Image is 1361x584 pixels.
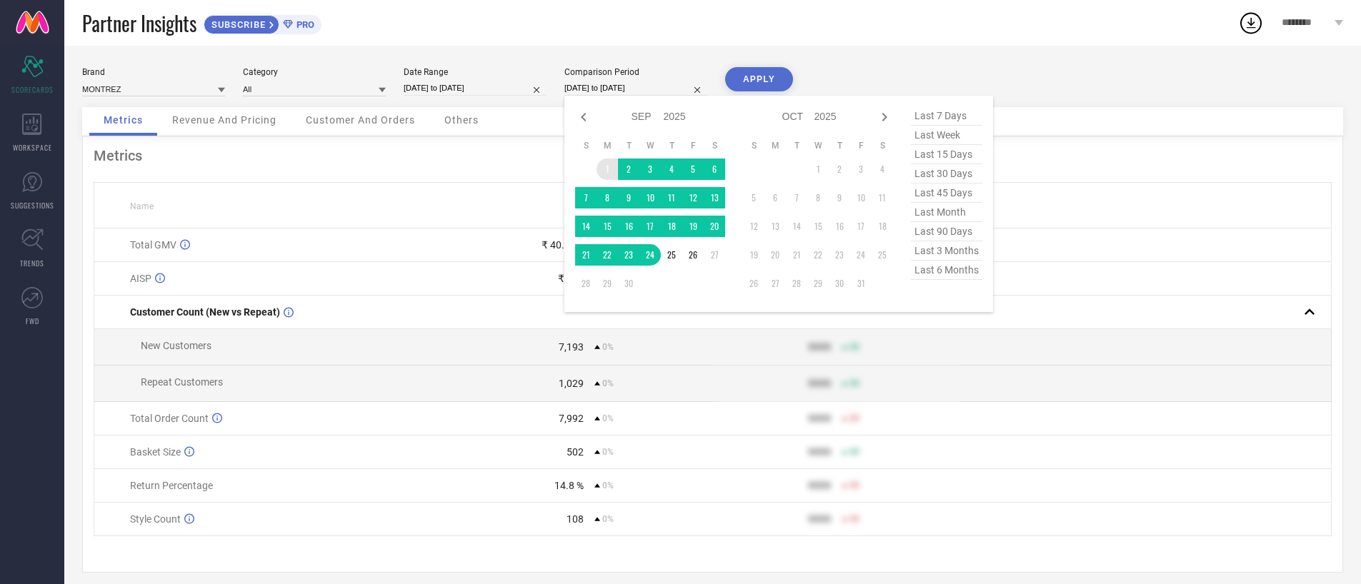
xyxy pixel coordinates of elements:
button: APPLY [725,67,793,91]
div: Date Range [404,67,547,77]
span: 50 [849,378,859,388]
div: Comparison Period [564,67,707,77]
td: Sat Sep 13 2025 [704,187,725,208]
th: Thursday [661,140,682,151]
div: 9999 [808,413,831,424]
div: 9999 [808,513,831,525]
td: Sat Oct 25 2025 [872,244,893,266]
td: Sun Oct 26 2025 [743,273,764,294]
td: Fri Sep 05 2025 [682,158,704,180]
td: Tue Sep 02 2025 [618,158,639,180]
td: Fri Oct 24 2025 [850,244,872,266]
td: Thu Oct 02 2025 [829,158,850,180]
td: Tue Oct 28 2025 [786,273,807,294]
td: Fri Sep 26 2025 [682,244,704,266]
td: Wed Oct 15 2025 [807,216,829,237]
span: Basket Size [130,446,181,458]
div: ₹ 453 [558,273,584,284]
th: Monday [597,140,618,151]
td: Tue Sep 23 2025 [618,244,639,266]
td: Thu Oct 16 2025 [829,216,850,237]
td: Thu Sep 04 2025 [661,158,682,180]
span: 50 [849,413,859,423]
span: 0% [602,447,614,457]
input: Select comparison period [564,81,707,96]
td: Mon Oct 06 2025 [764,187,786,208]
td: Sat Sep 27 2025 [704,244,725,266]
th: Wednesday [807,140,829,151]
td: Thu Sep 18 2025 [661,216,682,237]
td: Sun Sep 21 2025 [575,244,597,266]
td: Sun Sep 14 2025 [575,216,597,237]
div: Next month [876,109,893,126]
td: Wed Oct 08 2025 [807,187,829,208]
td: Mon Sep 29 2025 [597,273,618,294]
div: 7,193 [559,341,584,353]
div: 7,992 [559,413,584,424]
span: SUGGESTIONS [11,200,54,211]
div: Open download list [1238,10,1264,36]
td: Fri Oct 31 2025 [850,273,872,294]
div: 9999 [808,446,831,458]
th: Tuesday [618,140,639,151]
span: Revenue And Pricing [172,114,276,126]
td: Wed Oct 29 2025 [807,273,829,294]
td: Mon Sep 22 2025 [597,244,618,266]
span: last 3 months [911,241,982,261]
div: 502 [567,446,584,458]
td: Sun Sep 28 2025 [575,273,597,294]
td: Wed Oct 01 2025 [807,158,829,180]
span: Partner Insights [82,9,196,38]
td: Sat Oct 18 2025 [872,216,893,237]
span: 0% [602,378,614,388]
span: Repeat Customers [141,376,223,388]
div: 9999 [808,341,831,353]
td: Fri Sep 19 2025 [682,216,704,237]
div: Category [243,67,386,77]
td: Sun Oct 05 2025 [743,187,764,208]
td: Sun Sep 07 2025 [575,187,597,208]
span: last month [911,203,982,222]
span: Total Order Count [130,413,209,424]
span: 0% [602,413,614,423]
th: Sunday [575,140,597,151]
span: WORKSPACE [13,142,52,153]
span: last 90 days [911,222,982,241]
td: Fri Oct 03 2025 [850,158,872,180]
th: Tuesday [786,140,807,151]
div: Brand [82,67,225,77]
td: Sat Sep 06 2025 [704,158,725,180]
div: 9999 [808,378,831,389]
th: Friday [682,140,704,151]
span: SCORECARDS [11,84,54,95]
span: Customer Count (New vs Repeat) [130,306,280,318]
td: Wed Sep 03 2025 [639,158,661,180]
th: Monday [764,140,786,151]
span: 50 [849,447,859,457]
td: Mon Oct 13 2025 [764,216,786,237]
div: Previous month [575,109,592,126]
td: Fri Oct 17 2025 [850,216,872,237]
td: Wed Sep 24 2025 [639,244,661,266]
span: 50 [849,342,859,352]
span: 0% [602,342,614,352]
th: Saturday [872,140,893,151]
td: Sat Oct 11 2025 [872,187,893,208]
span: Return Percentage [130,480,213,491]
th: Saturday [704,140,725,151]
td: Tue Oct 07 2025 [786,187,807,208]
span: Style Count [130,513,181,525]
span: last 45 days [911,183,982,203]
a: SUBSCRIBEPRO [204,11,321,34]
td: Thu Oct 30 2025 [829,273,850,294]
td: Wed Sep 10 2025 [639,187,661,208]
td: Tue Sep 30 2025 [618,273,639,294]
input: Select date range [404,81,547,96]
div: ₹ 40.15 L [542,239,584,251]
div: 1,029 [559,378,584,389]
span: 0% [602,514,614,524]
th: Wednesday [639,140,661,151]
div: 14.8 % [554,480,584,491]
span: last 7 days [911,106,982,126]
td: Mon Sep 08 2025 [597,187,618,208]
